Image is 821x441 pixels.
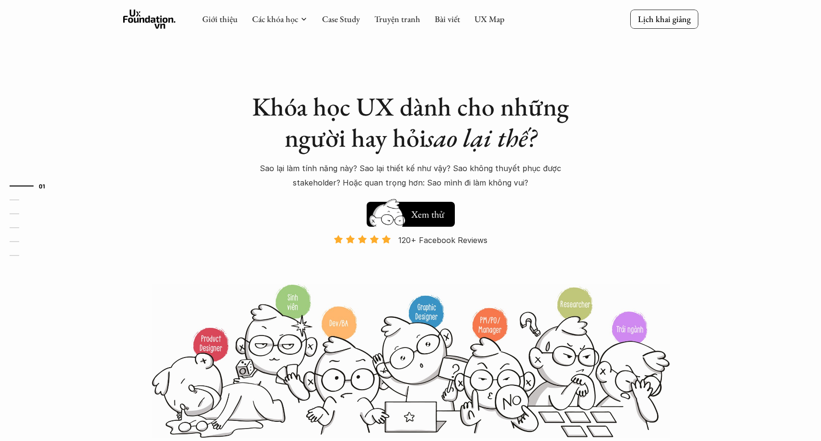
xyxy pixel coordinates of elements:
[24,224,32,231] strong: 04
[367,197,455,227] a: Xem thử
[474,13,505,24] a: UX Map
[243,91,578,153] h1: Khóa học UX dành cho những người hay hỏi
[243,161,578,190] p: Sao lại làm tính năng này? Sao lại thiết kế như vậy? Sao không thuyết phục được stakeholder? Hoặc...
[398,233,487,247] p: 120+ Facebook Reviews
[322,13,360,24] a: Case Study
[24,210,32,217] strong: 03
[325,234,496,283] a: 120+ Facebook Reviews
[410,206,442,219] h5: Hay thôi
[39,182,46,189] strong: 01
[638,13,691,24] p: Lịch khai giảng
[335,252,486,281] p: Và đang giảm dần do Facebook ra tính năng Locked Profile 😭 😭 😭
[630,10,698,28] a: Lịch khai giảng
[435,13,460,24] a: Bài viết
[24,196,32,203] strong: 02
[374,13,420,24] a: Truyện tranh
[202,13,238,24] a: Giới thiệu
[24,252,32,258] strong: 06
[410,208,445,221] h5: Xem thử
[10,180,55,192] a: 01
[252,13,298,24] a: Các khóa học
[24,238,32,244] strong: 05
[426,121,536,154] em: sao lại thế?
